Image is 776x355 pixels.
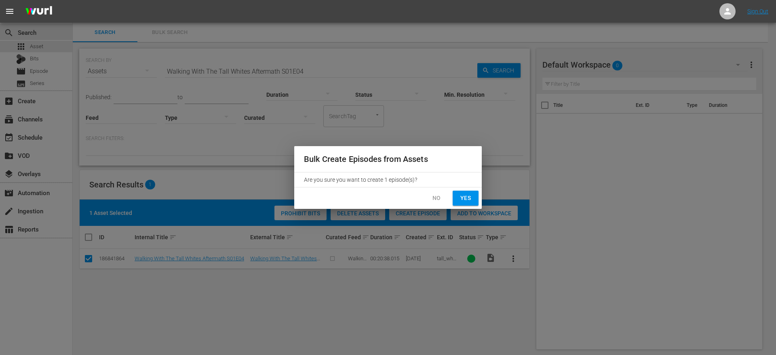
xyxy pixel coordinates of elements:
[5,6,15,16] span: menu
[294,172,482,187] div: Are you sure you want to create 1 episode(s)?
[747,8,768,15] a: Sign Out
[430,193,443,203] span: No
[424,191,449,206] button: No
[304,153,472,166] h2: Bulk Create Episodes from Assets
[19,2,58,21] img: ans4CAIJ8jUAAAAAAAAAAAAAAAAAAAAAAAAgQb4GAAAAAAAAAAAAAAAAAAAAAAAAJMjXAAAAAAAAAAAAAAAAAAAAAAAAgAT5G...
[459,193,472,203] span: Yes
[453,191,479,206] button: Yes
